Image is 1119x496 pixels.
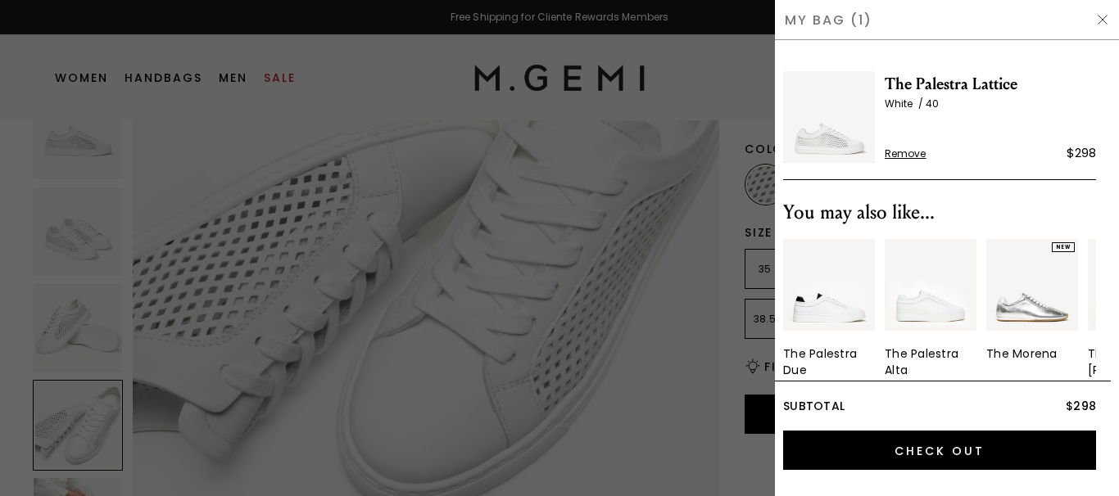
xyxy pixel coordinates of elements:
[1066,398,1096,414] span: $298
[986,239,1078,362] a: NEWThe Morena
[986,239,1078,395] div: 3 / 4
[783,71,875,163] img: The Palestra Lattice
[1052,242,1075,252] div: NEW
[1096,13,1109,26] img: Hide Drawer
[986,239,1078,331] img: 7385130172475_01_Main_New_TheMorena_Silver_MetallicLeather_290x387_crop_center.jpg
[986,345,1058,362] div: The Morena
[783,431,1096,470] input: Check Out
[783,200,1096,226] div: You may also like...
[783,345,875,378] div: The Palestra Due
[885,239,976,378] a: The Palestra Alta
[783,239,875,395] div: 1 / 4
[885,147,926,160] span: Remove
[885,239,976,395] div: 2 / 4
[885,239,976,331] img: v_11224_01_Main_New_ThePalestraAlta_White_Leather_034f5286-cc43-4f73-b1d1-4c61c9e911ed_290x387_cr...
[885,71,1096,97] span: The Palestra Lattice
[926,97,939,110] span: 40
[783,398,845,414] span: Subtotal
[885,345,976,378] div: The Palestra Alta
[1067,143,1096,163] div: $298
[783,239,875,331] img: v_12189_01_Main_New_ThePalestra_WhiteAndBlack_Leather_290x387_crop_center.jpg
[885,97,926,110] span: White
[783,239,875,378] a: The Palestra Due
